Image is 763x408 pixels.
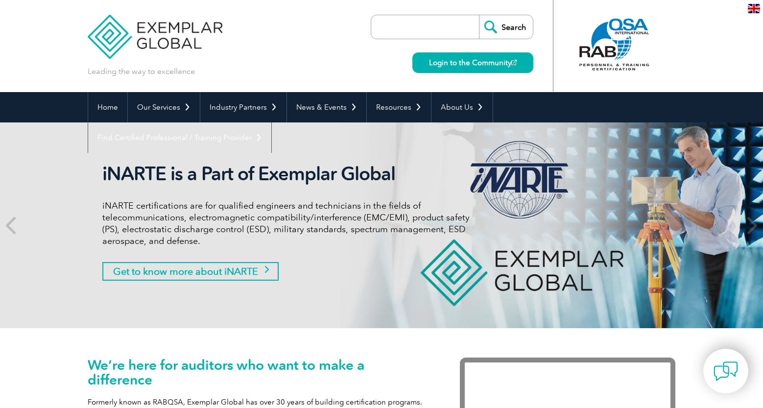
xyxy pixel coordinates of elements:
[102,262,279,281] a: Get to know more about iNARTE
[511,60,517,65] img: open_square.png
[128,92,200,122] a: Our Services
[102,200,470,247] p: iNARTE certifications are for qualified engineers and technicians in the fields of telecommunicat...
[412,52,533,73] a: Login to the Community
[88,66,195,77] p: Leading the way to excellence
[431,92,493,122] a: About Us
[102,163,470,185] h2: iNARTE is a Part of Exemplar Global
[200,92,286,122] a: Industry Partners
[88,92,127,122] a: Home
[479,15,533,39] input: Search
[88,358,430,387] h1: We’re here for auditors who want to make a difference
[714,359,738,384] img: contact-chat.png
[287,92,366,122] a: News & Events
[88,122,271,153] a: Find Certified Professional / Training Provider
[748,4,760,13] img: en
[367,92,431,122] a: Resources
